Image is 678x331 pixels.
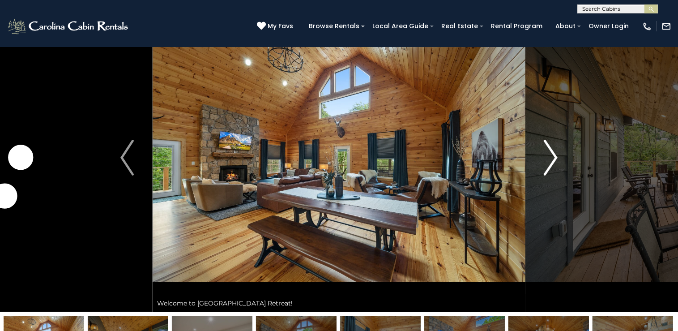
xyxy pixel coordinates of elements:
a: Local Area Guide [368,19,433,33]
img: mail-regular-white.png [661,21,671,31]
button: Next [525,3,576,312]
img: arrow [544,140,558,176]
a: Real Estate [437,19,482,33]
a: Owner Login [584,19,633,33]
button: Previous [102,3,153,312]
a: About [551,19,580,33]
a: My Favs [257,21,295,31]
img: White-1-2.png [7,17,131,35]
div: Welcome to [GEOGRAPHIC_DATA] Retreat! [153,294,525,312]
img: arrow [120,140,134,176]
span: My Favs [268,21,293,31]
a: Rental Program [486,19,547,33]
a: Browse Rentals [304,19,364,33]
img: phone-regular-white.png [642,21,652,31]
